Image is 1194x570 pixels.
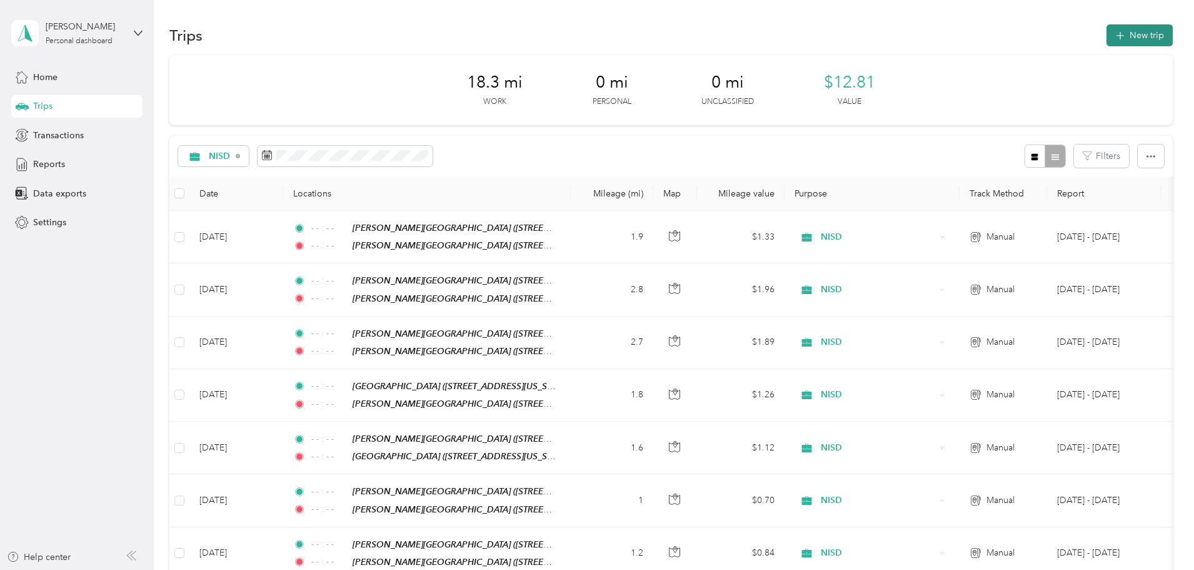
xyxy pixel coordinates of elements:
td: Oct 1 - 31, 2025 [1047,211,1161,263]
span: NISD [209,152,231,161]
span: - - : - - [311,555,347,569]
span: Manual [986,546,1015,560]
span: [PERSON_NAME][GEOGRAPHIC_DATA] ([STREET_ADDRESS][US_STATE]) [353,223,641,233]
td: Oct 1 - 31, 2025 [1047,317,1161,369]
span: [PERSON_NAME][GEOGRAPHIC_DATA] ([STREET_ADDRESS][US_STATE]) [353,539,641,550]
span: - - : - - [311,344,347,358]
span: Manual [986,494,1015,507]
span: [PERSON_NAME][GEOGRAPHIC_DATA] ([STREET_ADDRESS][US_STATE]) [353,434,641,444]
span: NISD [821,494,935,507]
span: Transactions [33,129,84,142]
td: [DATE] [189,263,283,316]
span: - - : - - [311,537,347,551]
span: [PERSON_NAME][GEOGRAPHIC_DATA] ([STREET_ADDRESS][US_STATE]) [353,399,641,409]
span: Manual [986,230,1015,244]
iframe: Everlance-gr Chat Button Frame [1124,500,1194,570]
span: - - : - - [311,221,347,235]
div: [PERSON_NAME] [46,20,124,33]
th: Locations [283,176,571,211]
button: New trip [1106,24,1173,46]
span: - - : - - [311,502,347,516]
span: [PERSON_NAME][GEOGRAPHIC_DATA] ([STREET_ADDRESS][US_STATE]) [353,240,641,251]
td: 2.8 [571,263,653,316]
td: 1.8 [571,369,653,422]
td: Oct 1 - 31, 2025 [1047,263,1161,316]
td: $1.33 [697,211,785,263]
span: 0 mi [596,73,628,93]
span: [PERSON_NAME][GEOGRAPHIC_DATA] ([STREET_ADDRESS][US_STATE]) [353,504,641,515]
span: [PERSON_NAME][GEOGRAPHIC_DATA] ([STREET_ADDRESS][US_STATE]) [353,486,641,497]
th: Report [1047,176,1161,211]
td: $1.26 [697,369,785,422]
th: Mileage value [697,176,785,211]
td: $1.89 [697,317,785,369]
span: $12.81 [824,73,875,93]
span: Settings [33,216,66,229]
span: NISD [821,230,935,244]
td: $1.96 [697,263,785,316]
td: [DATE] [189,422,283,474]
span: - - : - - [311,292,347,305]
span: - - : - - [311,397,347,411]
span: - - : - - [311,379,347,393]
td: [DATE] [189,211,283,263]
span: Trips [33,99,53,113]
td: 1 [571,474,653,527]
span: [PERSON_NAME][GEOGRAPHIC_DATA] ([STREET_ADDRESS][US_STATE]) [353,293,641,304]
span: NISD [821,546,935,560]
span: Manual [986,335,1015,349]
span: [PERSON_NAME][GEOGRAPHIC_DATA] ([STREET_ADDRESS][US_STATE]) [353,557,641,567]
span: [GEOGRAPHIC_DATA] ([STREET_ADDRESS][US_STATE]) [353,451,570,462]
span: [GEOGRAPHIC_DATA] ([STREET_ADDRESS][US_STATE]) [353,381,570,392]
span: Manual [986,283,1015,297]
th: Track Method [960,176,1047,211]
button: Filters [1074,145,1129,168]
th: Mileage (mi) [571,176,653,211]
p: Personal [593,96,631,108]
div: Personal dashboard [46,38,113,45]
td: [DATE] [189,317,283,369]
span: - - : - - [311,239,347,253]
span: Data exports [33,187,86,200]
td: [DATE] [189,369,283,422]
span: Home [33,71,58,84]
span: NISD [821,335,935,349]
p: Work [483,96,506,108]
span: [PERSON_NAME][GEOGRAPHIC_DATA] ([STREET_ADDRESS][US_STATE]) [353,328,641,339]
td: Oct 1 - 31, 2025 [1047,422,1161,474]
span: [PERSON_NAME][GEOGRAPHIC_DATA] ([STREET_ADDRESS][US_STATE]) [353,275,641,286]
span: Reports [33,158,65,171]
td: [DATE] [189,474,283,527]
th: Date [189,176,283,211]
td: 1.6 [571,422,653,474]
span: Manual [986,388,1015,402]
td: $0.70 [697,474,785,527]
h1: Trips [169,29,203,42]
span: NISD [821,283,935,297]
td: 1.9 [571,211,653,263]
button: Help center [7,551,71,564]
span: 0 mi [711,73,744,93]
td: Oct 1 - 31, 2025 [1047,369,1161,422]
span: NISD [821,388,935,402]
span: Manual [986,441,1015,455]
td: 2.7 [571,317,653,369]
th: Purpose [785,176,960,211]
p: Value [838,96,861,108]
span: - - : - - [311,274,347,288]
td: Oct 1 - 31, 2025 [1047,474,1161,527]
span: - - : - - [311,485,347,499]
span: [PERSON_NAME][GEOGRAPHIC_DATA] ([STREET_ADDRESS][US_STATE]) [353,346,641,357]
span: 18.3 mi [467,73,523,93]
span: - - : - - [311,327,347,340]
span: NISD [821,441,935,455]
span: - - : - - [311,450,347,464]
th: Map [653,176,697,211]
span: - - : - - [311,432,347,446]
p: Unclassified [701,96,754,108]
td: $1.12 [697,422,785,474]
